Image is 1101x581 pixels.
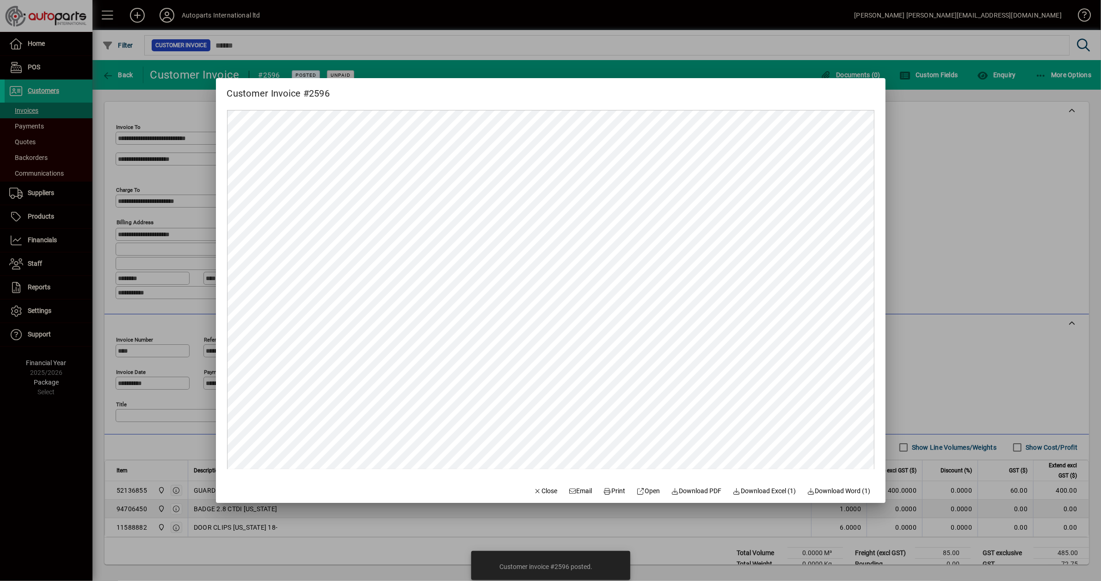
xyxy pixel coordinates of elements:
[633,483,664,499] a: Open
[565,483,596,499] button: Email
[637,486,660,496] span: Open
[807,486,871,496] span: Download Word (1)
[733,486,796,496] span: Download Excel (1)
[671,486,722,496] span: Download PDF
[667,483,726,499] a: Download PDF
[729,483,800,499] button: Download Excel (1)
[600,483,629,499] button: Print
[568,486,592,496] span: Email
[534,486,558,496] span: Close
[530,483,561,499] button: Close
[803,483,874,499] button: Download Word (1)
[216,78,341,101] h2: Customer Invoice #2596
[603,486,626,496] span: Print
